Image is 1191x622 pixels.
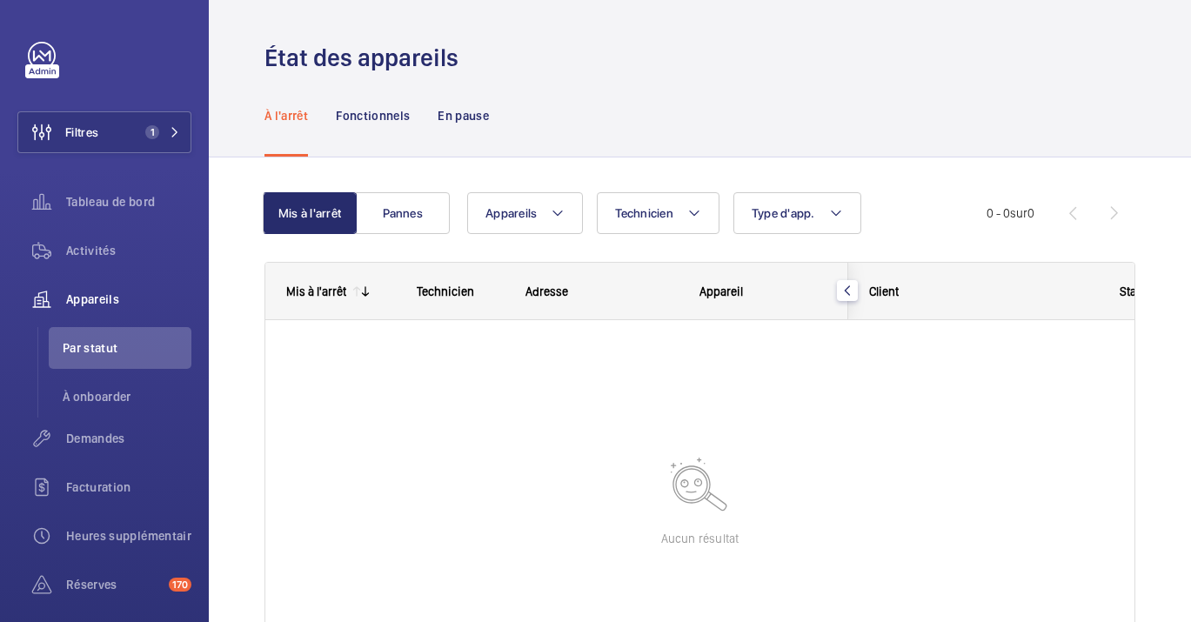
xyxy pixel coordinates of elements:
[733,192,861,234] button: Type d'app.
[66,478,191,496] span: Facturation
[615,206,673,220] span: Technicien
[65,124,98,141] span: Filtres
[485,206,537,220] span: Appareils
[66,291,191,308] span: Appareils
[66,576,162,593] span: Réserves
[66,242,191,259] span: Activités
[264,42,469,74] h1: État des appareils
[1120,284,1150,298] span: Statut
[286,284,346,298] div: Mis à l'arrêt
[525,284,568,298] span: Adresse
[145,125,159,139] span: 1
[17,111,191,153] button: Filtres1
[66,430,191,447] span: Demandes
[63,339,191,357] span: Par statut
[66,193,191,211] span: Tableau de bord
[264,107,308,124] p: À l'arrêt
[63,388,191,405] span: À onboarder
[66,527,191,545] span: Heures supplémentaires
[869,284,899,298] span: Client
[752,206,815,220] span: Type d'app.
[987,207,1034,219] span: 0 - 0 0
[1010,206,1027,220] span: sur
[336,107,410,124] p: Fonctionnels
[597,192,719,234] button: Technicien
[356,192,450,234] button: Pannes
[438,107,489,124] p: En pause
[263,192,357,234] button: Mis à l'arrêt
[467,192,583,234] button: Appareils
[169,578,191,592] span: 170
[699,284,827,298] div: Appareil
[417,284,474,298] span: Technicien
